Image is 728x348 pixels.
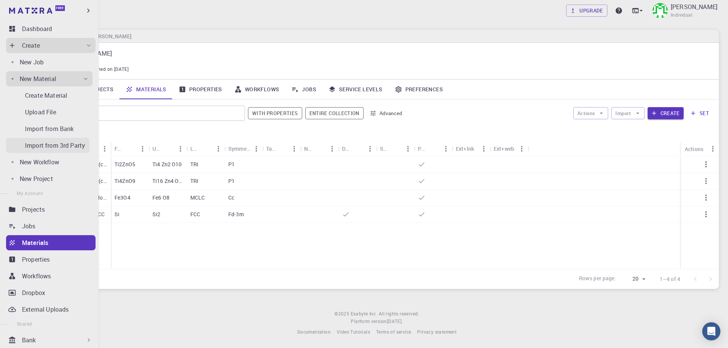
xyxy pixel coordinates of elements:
div: Default [338,141,376,156]
div: Public [414,141,452,156]
button: Menu [288,143,300,155]
button: Sort [162,143,174,155]
p: Fe3O4 [115,194,130,201]
div: Bank [6,332,96,348]
a: Privacy statement [417,328,457,336]
p: Si [115,211,119,218]
button: Menu [440,143,452,155]
div: Lattice [190,141,200,156]
button: Menu [174,143,187,155]
div: Default [342,141,352,156]
button: set [687,107,713,119]
a: Terms of service [376,328,411,336]
button: Sort [390,143,402,155]
p: Fd-3m [228,211,244,218]
span: Terms of service [376,329,411,335]
p: Ti2ZnO5 [115,161,135,168]
p: New Material [20,74,56,83]
a: Materials [119,80,173,99]
a: Jobs [6,218,96,234]
a: Properties [6,252,96,267]
p: Create Material [25,91,67,100]
a: Projects [6,202,96,217]
div: Unit Cell Formula [152,141,162,156]
span: Documentation [297,329,331,335]
p: P1 [228,177,235,185]
p: Import from Bank [25,124,74,133]
a: Import from Bank [6,121,89,136]
div: Tags [262,141,300,156]
p: 1–4 of 4 [660,275,680,283]
a: Upload File [6,105,89,120]
button: Sort [314,143,326,155]
span: All rights reserved. [379,310,419,318]
button: Menu [516,143,528,155]
button: Menu [250,143,262,155]
button: Sort [124,143,136,155]
button: Sort [200,143,212,155]
button: Actions [573,107,609,119]
button: Import [611,107,644,119]
p: Cc [228,194,234,201]
p: P1 [228,161,235,168]
p: TRI [190,161,198,168]
span: Privacy statement [417,329,457,335]
div: Symmetry [224,141,262,156]
a: Documentation [297,328,331,336]
span: Individual [671,11,692,19]
button: Menu [364,143,376,155]
a: Materials [6,235,96,250]
div: Create [6,38,96,53]
button: Sort [428,143,440,155]
a: Exabyte Inc. [351,310,377,318]
p: MCLC [190,194,205,201]
p: TRI [190,177,198,185]
p: Import from 3rd Party [25,141,85,150]
a: New Job [6,55,93,70]
p: FCC [190,211,200,218]
button: Menu [326,143,338,155]
a: Dropbox [6,285,96,300]
span: Shared [17,321,32,327]
p: Ti4ZnO9 [115,177,135,185]
button: Create [648,107,684,119]
div: Actions [681,142,719,156]
div: Tags [266,141,276,156]
a: External Uploads [6,302,96,317]
button: Menu [478,143,490,155]
p: Projects [22,205,45,214]
p: New Workflow [20,158,59,167]
button: Menu [136,143,149,155]
a: Dashboard [6,21,96,36]
button: Sort [276,143,288,155]
p: Dashboard [22,24,52,33]
p: Fe6 O8 [152,194,169,201]
div: Non-periodic [304,141,314,156]
a: Workflows [6,268,96,284]
div: Ext+lnk [456,141,474,156]
a: Import from 3rd Party [6,138,89,153]
p: Materials [22,238,48,247]
div: New Material [6,71,93,86]
a: Create Material [6,88,89,103]
p: [PERSON_NAME] [671,2,717,11]
a: New Project [6,171,93,186]
div: Ext+web [490,141,528,156]
button: Entire collection [305,107,364,119]
p: [PERSON_NAME] [65,49,707,58]
button: Menu [707,143,719,155]
span: My Account [17,190,43,196]
p: Ti4 Zn2 O10 [152,161,182,168]
div: Non-periodic [300,141,338,156]
p: Ti16 Zn4 O36 [152,177,183,185]
p: External Uploads [22,305,69,314]
span: Video Tutorials [337,329,370,335]
a: [DATE]. [387,318,403,325]
p: New Project [20,174,53,183]
a: New Workflow [6,154,93,170]
a: Upgrade [566,5,607,17]
a: Preferences [389,80,449,99]
img: Abhishek Mandal [653,3,668,18]
button: Advanced [367,107,406,119]
p: New Job [20,58,44,67]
